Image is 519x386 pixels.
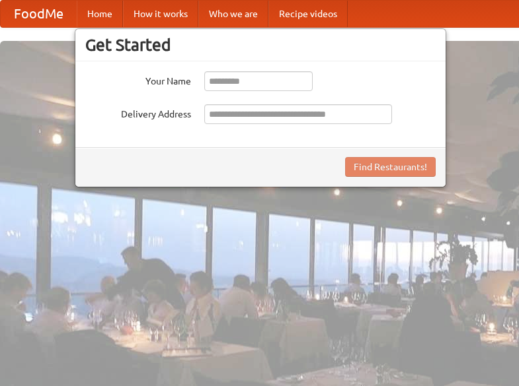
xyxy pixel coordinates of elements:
[85,35,436,55] h3: Get Started
[198,1,268,27] a: Who we are
[85,104,191,121] label: Delivery Address
[268,1,348,27] a: Recipe videos
[77,1,123,27] a: Home
[85,71,191,88] label: Your Name
[1,1,77,27] a: FoodMe
[345,157,436,177] button: Find Restaurants!
[123,1,198,27] a: How it works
